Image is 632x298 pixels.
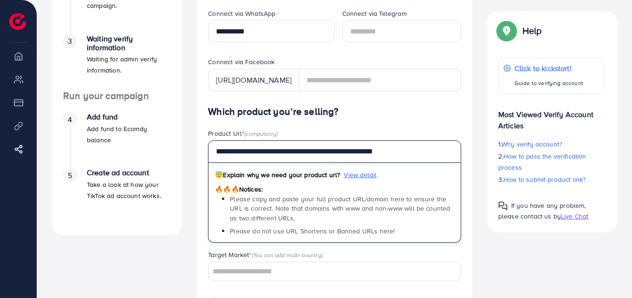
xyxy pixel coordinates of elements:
span: 4 [68,114,72,125]
div: [URL][DOMAIN_NAME] [208,69,299,91]
span: Explain why we need your product url? [215,170,340,179]
label: Connect via Telegram [342,9,407,18]
h4: Create ad account [87,168,171,177]
p: Help [522,25,542,36]
h4: Run your campaign [52,90,182,102]
span: 3 [68,36,72,46]
li: Add fund [52,113,182,168]
p: 1. [498,139,604,150]
li: Create ad account [52,168,182,224]
h4: Waiting verify information [87,34,171,52]
div: Search for option [208,262,461,281]
span: Please do not use URL Shortens or Banned URLs here! [230,226,395,236]
h4: Add fund [87,113,171,121]
span: If you have any problem, please contact us by [498,201,586,221]
span: 🔥🔥🔥 [215,185,239,194]
img: Popup guide [498,201,508,211]
label: Product Url [208,129,278,138]
span: How to pass the verification process [498,152,586,172]
span: Why verify account? [502,139,562,149]
span: (compulsory) [244,129,278,138]
span: Live Chat [561,212,588,221]
input: Search for option [209,265,449,279]
h4: Which product you’re selling? [208,106,461,118]
span: Notices: [215,185,263,194]
label: Connect via Facebook [208,57,274,66]
label: Target Market [208,250,323,259]
li: Waiting verify information [52,34,182,90]
span: 5 [68,170,72,181]
span: View detail [344,170,377,179]
img: logo [9,13,26,30]
p: 2. [498,151,604,173]
p: Add fund to Ecomdy balance [87,123,171,146]
span: 😇 [215,170,223,179]
span: Please copy and paste your full product URL/domain here to ensure the URL is correct. Note that d... [230,194,450,223]
p: Guide to verifying account [515,78,583,89]
p: Most Viewed Verify Account Articles [498,101,604,131]
p: Click to kickstart! [515,63,583,74]
label: Connect via WhatsApp [208,9,275,18]
p: Take a look at how your TikTok ad account works. [87,179,171,201]
span: (You can add multi-country) [252,251,323,259]
img: Popup guide [498,22,515,39]
p: Waiting for admin verify information. [87,53,171,76]
iframe: Chat [593,256,625,291]
span: How to submit product link? [503,175,586,184]
p: 3. [498,174,604,185]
